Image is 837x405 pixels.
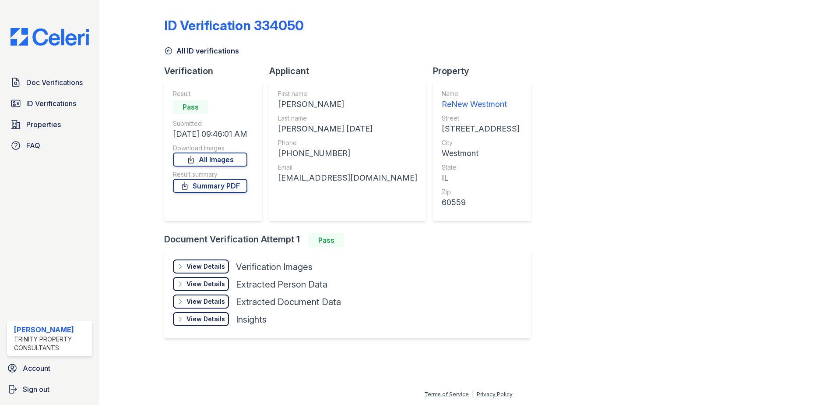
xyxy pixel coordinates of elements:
[173,170,247,179] div: Result summary
[278,147,417,160] div: [PHONE_NUMBER]
[442,196,520,209] div: 60559
[236,261,313,273] div: Verification Images
[14,335,89,352] div: Trinity Property Consultants
[173,89,247,98] div: Result
[26,119,61,130] span: Properties
[186,280,225,288] div: View Details
[173,144,247,153] div: Download Images
[236,296,341,308] div: Extracted Document Data
[186,297,225,306] div: View Details
[309,233,344,247] div: Pass
[7,95,92,112] a: ID Verifications
[278,114,417,123] div: Last name
[173,119,247,128] div: Submitted
[442,123,520,135] div: [STREET_ADDRESS]
[164,18,304,33] div: ID Verification 334050
[164,233,538,247] div: Document Verification Attempt 1
[236,278,327,291] div: Extracted Person Data
[23,384,49,394] span: Sign out
[424,391,469,398] a: Terms of Service
[278,139,417,147] div: Phone
[442,89,520,110] a: Name ReNew Westmont
[4,359,96,377] a: Account
[278,163,417,172] div: Email
[278,89,417,98] div: First name
[472,391,474,398] div: |
[26,77,83,88] span: Doc Verifications
[173,128,247,140] div: [DATE] 09:46:01 AM
[442,114,520,123] div: Street
[442,98,520,110] div: ReNew Westmont
[4,380,96,398] a: Sign out
[278,172,417,184] div: [EMAIL_ADDRESS][DOMAIN_NAME]
[173,153,247,167] a: All Images
[26,140,40,151] span: FAQ
[269,65,433,77] div: Applicant
[442,172,520,184] div: IL
[186,315,225,323] div: View Details
[186,262,225,271] div: View Details
[164,65,269,77] div: Verification
[278,123,417,135] div: [PERSON_NAME] [DATE]
[236,313,267,326] div: Insights
[173,179,247,193] a: Summary PDF
[23,363,50,373] span: Account
[4,28,96,46] img: CE_Logo_Blue-a8612792a0a2168367f1c8372b55b34899dd931a85d93a1a3d3e32e68fde9ad4.png
[7,74,92,91] a: Doc Verifications
[164,46,239,56] a: All ID verifications
[477,391,513,398] a: Privacy Policy
[7,137,92,154] a: FAQ
[442,147,520,160] div: Westmont
[278,98,417,110] div: [PERSON_NAME]
[442,139,520,147] div: City
[26,98,76,109] span: ID Verifications
[433,65,538,77] div: Property
[7,116,92,133] a: Properties
[442,163,520,172] div: State
[442,89,520,98] div: Name
[173,100,208,114] div: Pass
[442,188,520,196] div: Zip
[14,324,89,335] div: [PERSON_NAME]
